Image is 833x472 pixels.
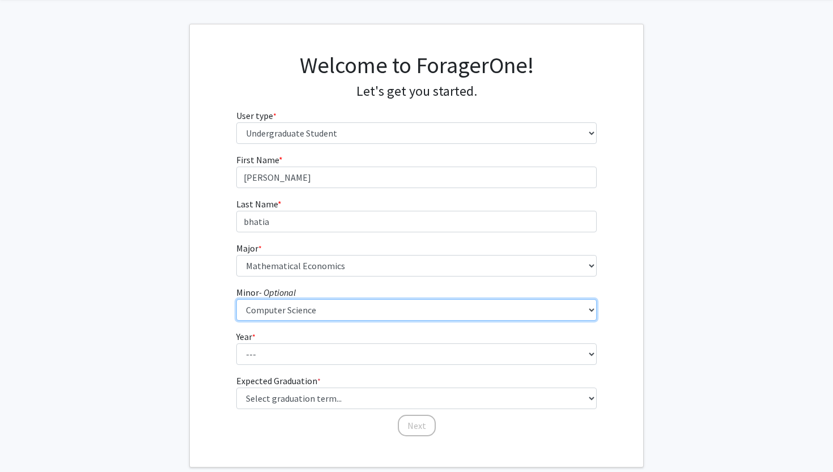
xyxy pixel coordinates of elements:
[259,287,296,298] i: - Optional
[236,330,256,343] label: Year
[8,421,48,464] iframe: Chat
[236,374,321,388] label: Expected Graduation
[398,415,436,436] button: Next
[236,286,296,299] label: Minor
[236,109,277,122] label: User type
[236,83,597,100] h4: Let's get you started.
[236,241,262,255] label: Major
[236,52,597,79] h1: Welcome to ForagerOne!
[236,198,278,210] span: Last Name
[236,154,279,165] span: First Name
